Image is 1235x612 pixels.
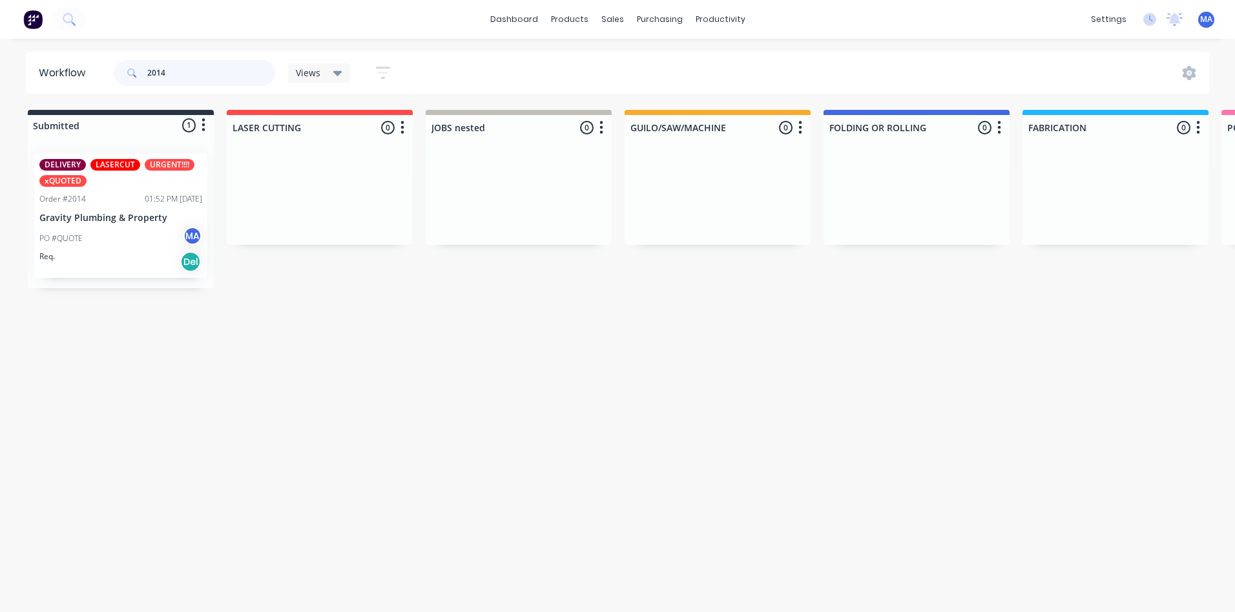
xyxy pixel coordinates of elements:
div: DELIVERY [39,159,86,171]
span: Views [296,66,320,79]
div: Del [180,251,201,272]
div: Workflow [39,65,92,81]
div: LASERCUT [90,159,140,171]
div: URGENT!!!! [145,159,194,171]
div: MA [183,226,202,246]
div: purchasing [630,10,689,29]
div: products [545,10,595,29]
div: DELIVERYLASERCUTURGENT!!!!xQUOTEDOrder #201401:52 PM [DATE]Gravity Plumbing & PropertyPO #QUOTEMA... [34,154,207,278]
div: 01:52 PM [DATE] [145,193,202,205]
div: productivity [689,10,752,29]
div: sales [595,10,630,29]
p: Gravity Plumbing & Property [39,213,202,224]
input: Search for orders... [147,60,275,86]
a: dashboard [484,10,545,29]
div: Order #2014 [39,193,86,205]
div: xQUOTED [39,175,87,187]
p: Req. [39,251,55,262]
p: PO #QUOTE [39,233,83,244]
div: settings [1085,10,1133,29]
img: Factory [23,10,43,29]
span: MA [1200,14,1212,25]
